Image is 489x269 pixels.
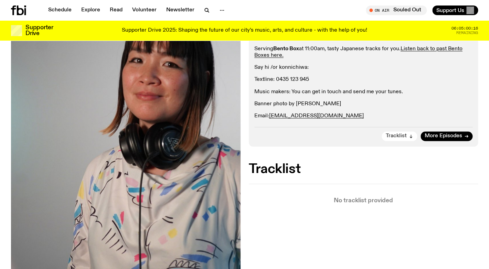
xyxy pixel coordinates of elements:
[254,101,473,107] p: Banner photo by [PERSON_NAME]
[44,6,76,15] a: Schedule
[249,198,478,204] p: No tracklist provided
[254,113,473,119] p: Email:
[386,133,407,139] span: Tracklist
[106,6,127,15] a: Read
[432,6,478,15] button: Support Us
[25,25,53,36] h3: Supporter Drive
[421,131,472,141] a: More Episodes
[254,89,473,95] p: Music makers: You can get in touch and send me your tunes.
[77,6,104,15] a: Explore
[273,46,299,52] strong: Bento Box
[456,31,478,35] span: Remaining
[269,113,364,119] a: [EMAIL_ADDRESS][DOMAIN_NAME]
[382,131,417,141] button: Tracklist
[128,6,161,15] a: Volunteer
[254,64,473,71] p: Say hi /or konnichiwa:
[162,6,199,15] a: Newsletter
[451,26,478,30] span: 06:05:00:16
[425,133,462,139] span: More Episodes
[254,46,473,59] p: Serving at 11:00am, tasty Japanese tracks for you.
[254,76,473,83] p: Textline: 0435 123 945
[436,7,464,13] span: Support Us
[366,6,427,15] button: On AirSouled Out
[249,163,478,175] h2: Tracklist
[122,28,367,34] p: Supporter Drive 2025: Shaping the future of our city’s music, arts, and culture - with the help o...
